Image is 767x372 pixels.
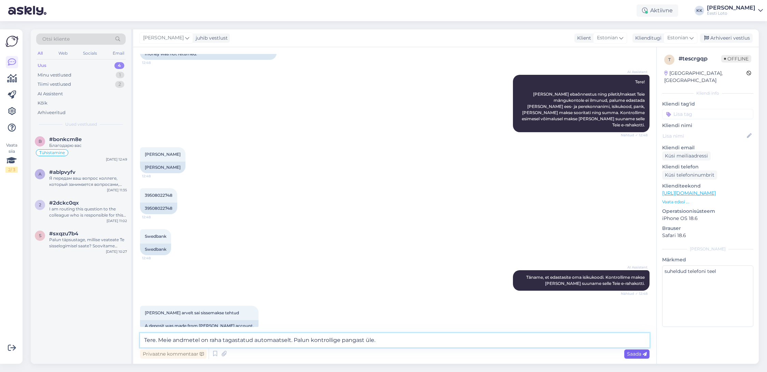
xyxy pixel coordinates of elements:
[142,174,168,179] span: 12:48
[42,36,70,43] span: Otsi kliente
[707,5,763,16] a: [PERSON_NAME]Eesti Loto
[662,190,716,196] a: [URL][DOMAIN_NAME]
[662,90,753,96] div: Kliendi info
[38,91,63,97] div: AI Assistent
[5,167,18,173] div: 2 / 3
[38,72,71,79] div: Minu vestlused
[142,256,168,261] span: 12:48
[145,152,181,157] span: [PERSON_NAME]
[107,188,127,193] div: [DATE] 11:35
[115,81,124,88] div: 2
[142,60,168,65] span: 12:48
[662,208,753,215] p: Operatsioonisüsteem
[662,163,753,170] p: Kliendi telefon
[707,5,755,11] div: [PERSON_NAME]
[82,49,98,58] div: Socials
[38,62,46,69] div: Uus
[39,233,41,238] span: s
[622,69,647,74] span: AI Assistent
[621,291,647,296] span: Nähtud ✓ 12:48
[668,57,671,62] span: t
[140,162,185,173] div: [PERSON_NAME]
[574,35,591,42] div: Klient
[116,72,124,79] div: 1
[667,34,688,42] span: Estonian
[39,139,42,144] span: b
[637,4,678,17] div: Aktiivne
[662,232,753,239] p: Safari 18.6
[721,55,751,63] span: Offline
[114,62,124,69] div: 4
[49,142,127,149] div: Благодарю вас
[39,171,42,177] span: a
[38,109,66,116] div: Arhiveeritud
[38,100,47,107] div: Kõik
[679,55,721,63] div: # tescrgqp
[662,109,753,119] input: Lisa tag
[695,6,704,15] div: KK
[662,199,753,205] p: Vaata edasi ...
[663,132,745,140] input: Lisa nimi
[662,215,753,222] p: iPhone OS 18.6
[140,203,177,214] div: 39508022748
[526,275,646,286] span: Täname, et edastasite oma isikukoodi. Kontrollime makse [PERSON_NAME] suuname selle Teie e-rahako...
[49,136,82,142] span: #bonkcm8e
[107,218,127,223] div: [DATE] 11:02
[49,231,78,237] span: #sxqzu7b4
[140,320,259,332] div: A deposit was made from [PERSON_NAME] account.
[662,256,753,263] p: Märkmed
[622,265,647,270] span: AI Assistent
[38,81,71,88] div: Tiimi vestlused
[57,49,69,58] div: Web
[142,215,168,220] span: 12:48
[662,100,753,108] p: Kliendi tag'id
[111,49,126,58] div: Email
[5,35,18,48] img: Askly Logo
[140,244,171,255] div: Swedbank
[621,133,647,138] span: Nähtud ✓ 12:48
[5,142,18,173] div: Vaata siia
[700,33,753,43] div: Arhiveeri vestlus
[662,170,717,180] div: Küsi telefoninumbrit
[39,202,41,207] span: 2
[39,151,65,155] span: Tühistamine
[106,249,127,254] div: [DATE] 10:27
[49,237,127,249] div: Palun täpsustage, millise veateate Te sisselogimisel saate? Soovitame proovida ka veebilehitseja ...
[662,122,753,129] p: Kliendi nimi
[662,225,753,232] p: Brauser
[49,200,79,206] span: #2dckc0qx
[106,157,127,162] div: [DATE] 12:49
[145,310,239,315] span: [PERSON_NAME] arvelt sai sissemakse tehtud
[662,151,711,161] div: Küsi meiliaadressi
[632,35,661,42] div: Klienditugi
[145,193,172,198] span: 39508022748
[664,70,747,84] div: [GEOGRAPHIC_DATA], [GEOGRAPHIC_DATA]
[49,175,127,188] div: Я передам ваш вопрос коллеге, который занимается вопросами, связанными с физическими лотерейными ...
[65,121,97,127] span: Uued vestlused
[140,349,207,359] div: Privaatne kommentaar
[662,246,753,252] div: [PERSON_NAME]
[597,34,618,42] span: Estonian
[662,182,753,190] p: Klienditeekond
[49,206,127,218] div: I am routing this question to the colleague who is responsible for this topic. The reply might ta...
[36,49,44,58] div: All
[140,333,650,347] textarea: Tere. Meie andmetel on raha tagastatud automaatselt. Palun kontrollige pangast üle.
[707,11,755,16] div: Eesti Loto
[145,234,166,239] span: Swedbank
[49,169,75,175] span: #ablpvyfv
[193,35,228,42] div: juhib vestlust
[627,351,647,357] span: Saada
[662,144,753,151] p: Kliendi email
[143,34,184,42] span: [PERSON_NAME]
